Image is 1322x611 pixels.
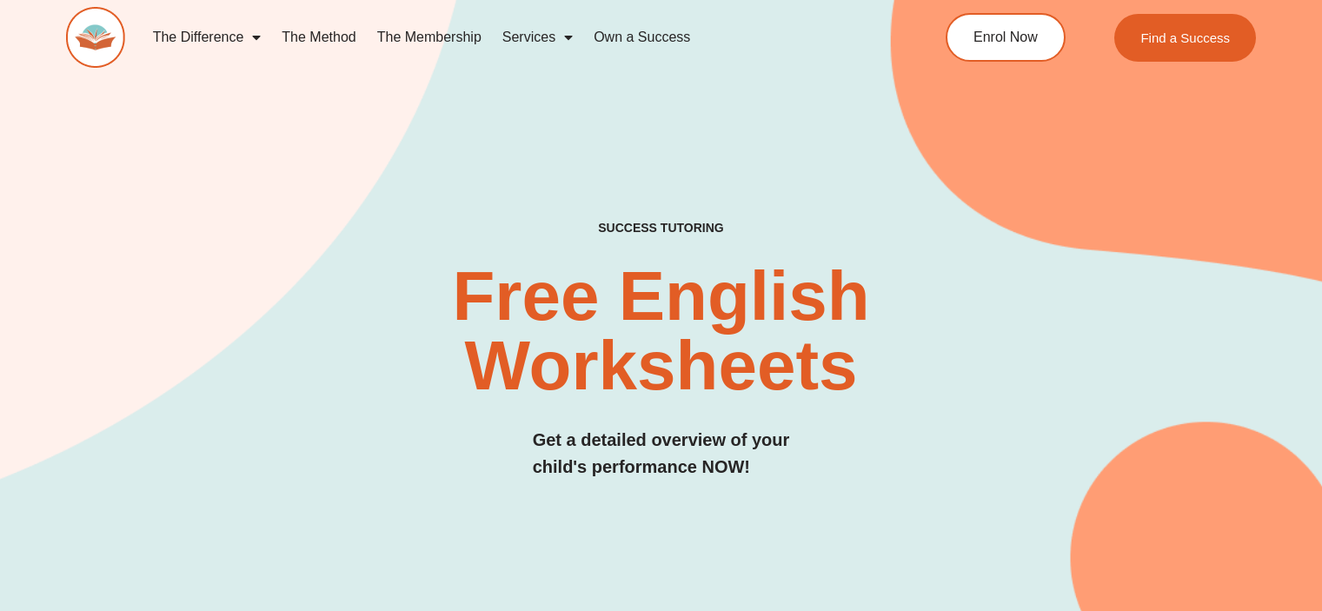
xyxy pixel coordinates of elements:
[1140,31,1230,44] span: Find a Success
[367,17,492,57] a: The Membership
[946,13,1066,62] a: Enrol Now
[143,17,878,57] nav: Menu
[143,17,272,57] a: The Difference
[271,17,366,57] a: The Method
[1114,14,1256,62] a: Find a Success
[492,17,583,57] a: Services
[973,30,1038,44] span: Enrol Now
[485,221,837,236] h4: SUCCESS TUTORING​
[583,17,701,57] a: Own a Success
[533,427,790,481] h3: Get a detailed overview of your child's performance NOW!
[269,262,1053,401] h2: Free English Worksheets​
